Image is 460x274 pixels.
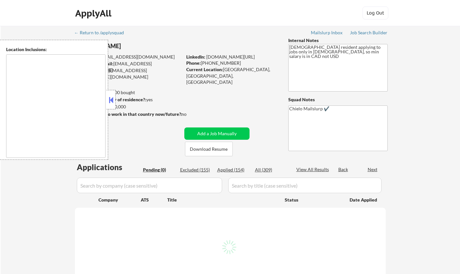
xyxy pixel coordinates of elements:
div: Mailslurp Inbox [311,30,343,35]
div: yes [75,96,180,103]
strong: Phone: [186,60,201,66]
input: Search by company (case sensitive) [77,178,222,193]
div: Job Search Builder [350,30,388,35]
div: [PERSON_NAME] [75,42,208,50]
div: 154 sent / 200 bought [75,89,182,96]
div: Company [98,197,141,203]
div: ApplyAll [75,8,113,19]
a: [DOMAIN_NAME][URL] [206,54,255,60]
div: All (309) [255,167,287,173]
div: Back [338,166,349,173]
div: Pending (0) [143,167,175,173]
div: [GEOGRAPHIC_DATA], [GEOGRAPHIC_DATA], [GEOGRAPHIC_DATA] [186,66,278,85]
div: [EMAIL_ADDRESS][PERSON_NAME][DOMAIN_NAME] [75,67,182,80]
div: Status [285,194,340,205]
strong: Current Location: [186,67,223,72]
div: Applied (154) [217,167,250,173]
a: Job Search Builder [350,30,388,37]
div: Title [167,197,279,203]
div: Squad Notes [288,96,388,103]
div: View All Results [296,166,331,173]
strong: LinkedIn: [186,54,205,60]
div: Applications [77,163,141,171]
button: Log Out [363,6,388,19]
div: Date Applied [350,197,378,203]
div: [EMAIL_ADDRESS][DOMAIN_NAME] [75,54,182,60]
div: [EMAIL_ADDRESS][DOMAIN_NAME] [75,60,182,73]
div: Location Inclusions: [6,46,106,53]
div: ATS [141,197,167,203]
div: Next [368,166,378,173]
button: Add a Job Manually [184,127,250,140]
div: Internal Notes [288,37,388,44]
a: ← Return to /applysquad [74,30,130,37]
div: [PHONE_NUMBER] [186,60,278,66]
div: Excluded (155) [180,167,212,173]
a: Mailslurp Inbox [311,30,343,37]
div: no [181,111,200,117]
input: Search by title (case sensitive) [228,178,382,193]
button: Download Resume [185,142,233,156]
div: $90,000 [75,104,182,110]
div: ← Return to /applysquad [74,30,130,35]
strong: Will need Visa to work in that country now/future?: [75,111,182,117]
